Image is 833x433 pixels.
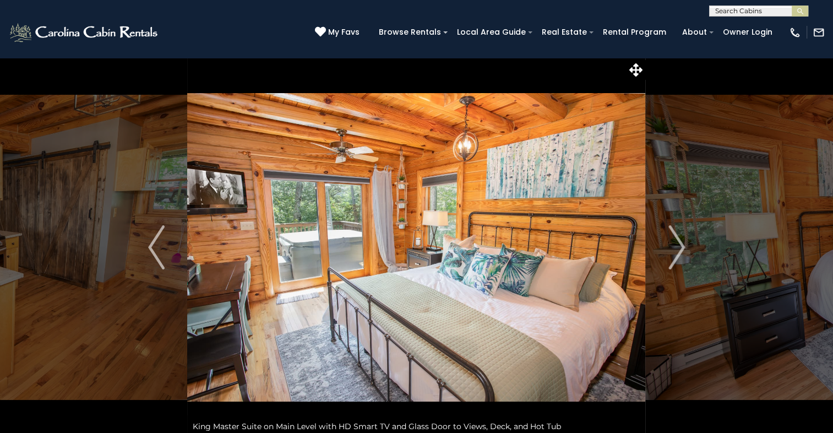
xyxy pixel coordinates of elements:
img: mail-regular-white.png [813,26,825,39]
a: My Favs [315,26,362,39]
a: Local Area Guide [451,24,531,41]
a: Real Estate [536,24,592,41]
a: About [677,24,712,41]
span: My Favs [328,26,360,38]
img: arrow [668,225,685,269]
img: arrow [148,225,165,269]
a: Browse Rentals [373,24,447,41]
img: White-1-2.png [8,21,161,44]
a: Rental Program [597,24,672,41]
a: Owner Login [717,24,778,41]
img: phone-regular-white.png [789,26,801,39]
